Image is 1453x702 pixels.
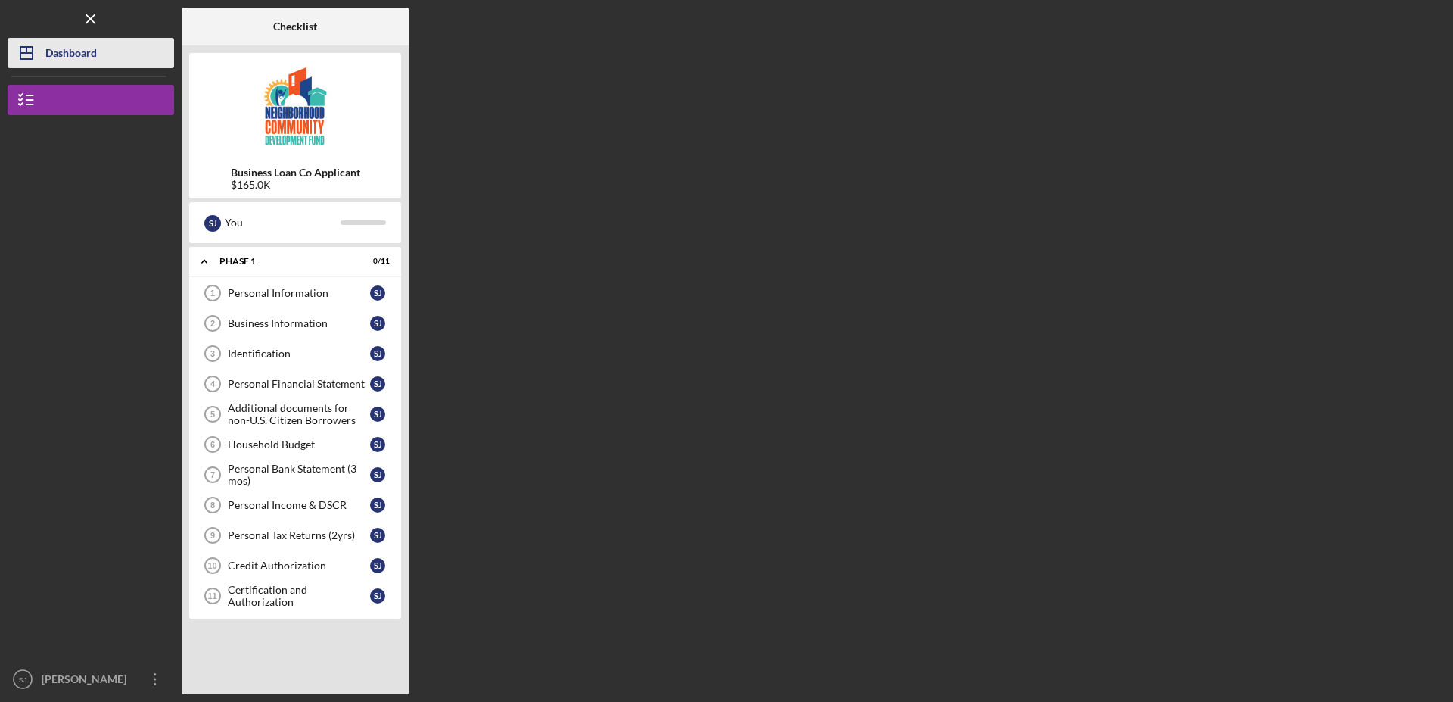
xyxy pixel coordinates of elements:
div: Personal Financial Statement [228,378,370,390]
a: 2Business InformationSJ [197,308,394,339]
a: 5Additional documents for non-U.S. Citizen BorrowersSJ [197,399,394,429]
div: 0 / 11 [362,257,390,266]
div: S J [370,285,385,301]
div: $165.0K [231,179,360,191]
div: Personal Tax Returns (2yrs) [228,529,370,541]
img: Product logo [189,61,401,151]
div: S J [370,316,385,331]
tspan: 8 [210,501,215,510]
div: Personal Information [228,287,370,299]
div: You [225,210,341,236]
a: 11Certification and AuthorizationSJ [197,581,394,611]
tspan: 5 [210,410,215,419]
div: Personal Bank Statement (3 mos) [228,463,370,487]
tspan: 2 [210,319,215,328]
button: Dashboard [8,38,174,68]
div: S J [370,467,385,482]
tspan: 4 [210,379,216,388]
div: Certification and Authorization [228,584,370,608]
div: Business Information [228,317,370,329]
div: S J [370,346,385,361]
a: 1Personal InformationSJ [197,278,394,308]
div: S J [370,376,385,392]
button: SJ[PERSON_NAME] [8,664,174,694]
div: S J [370,407,385,422]
tspan: 9 [210,531,215,540]
div: Personal Income & DSCR [228,499,370,511]
div: Dashboard [45,38,97,72]
a: 7Personal Bank Statement (3 mos)SJ [197,460,394,490]
a: 8Personal Income & DSCRSJ [197,490,394,520]
div: S J [370,558,385,573]
div: Credit Authorization [228,560,370,572]
div: Identification [228,348,370,360]
a: 3IdentificationSJ [197,339,394,369]
div: Additional documents for non-U.S. Citizen Borrowers [228,402,370,426]
a: 4Personal Financial StatementSJ [197,369,394,399]
tspan: 3 [210,349,215,358]
b: Business Loan Co Applicant [231,167,360,179]
tspan: 7 [210,470,215,479]
div: S J [370,437,385,452]
a: 6Household BudgetSJ [197,429,394,460]
div: [PERSON_NAME] [38,664,136,698]
tspan: 6 [210,440,215,449]
tspan: 1 [210,289,215,298]
text: SJ [18,675,26,684]
tspan: 11 [207,591,216,601]
b: Checklist [273,20,317,33]
div: Household Budget [228,438,370,451]
div: S J [370,588,385,604]
a: 10Credit AuthorizationSJ [197,551,394,581]
tspan: 10 [207,561,216,570]
a: 9Personal Tax Returns (2yrs)SJ [197,520,394,551]
div: S J [204,215,221,232]
div: S J [370,498,385,513]
div: Phase 1 [219,257,352,266]
div: S J [370,528,385,543]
